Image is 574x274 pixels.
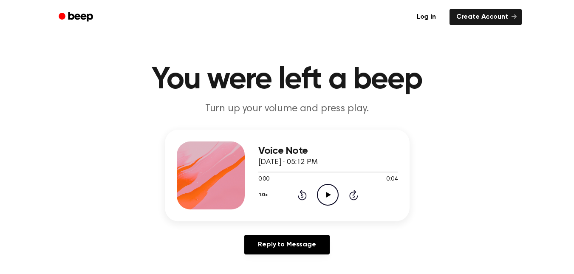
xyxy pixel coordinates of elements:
[124,102,450,116] p: Turn up your volume and press play.
[408,7,444,27] a: Log in
[258,145,398,157] h3: Voice Note
[70,65,505,95] h1: You were left a beep
[53,9,101,25] a: Beep
[258,175,269,184] span: 0:00
[258,158,318,166] span: [DATE] · 05:12 PM
[450,9,522,25] a: Create Account
[386,175,397,184] span: 0:04
[244,235,329,254] a: Reply to Message
[258,188,271,202] button: 1.0x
